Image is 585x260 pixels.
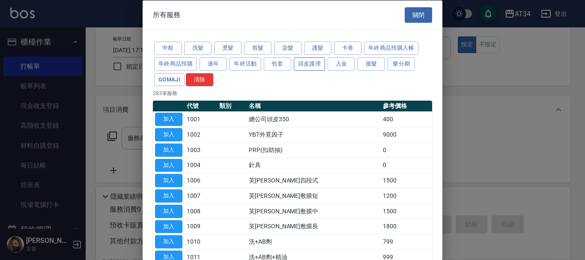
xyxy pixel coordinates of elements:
p: 283 筆服務 [153,90,432,97]
td: YBT外覓因子 [247,127,381,142]
td: 9000 [381,127,432,142]
button: 加入 [155,174,182,187]
td: 1003 [185,142,217,158]
button: 入金 [328,57,355,70]
td: 1001 [185,111,217,127]
button: 年終活動 [230,57,261,70]
td: 芙[PERSON_NAME]敷膜長 [247,219,381,234]
button: 包套 [264,57,291,70]
button: 卡卷 [334,42,361,55]
button: 加入 [155,220,182,233]
td: 芙[PERSON_NAME]四段式 [247,173,381,188]
button: 剪髮 [244,42,272,55]
td: 1006 [185,173,217,188]
button: 清除 [186,73,213,86]
td: 1002 [185,127,217,142]
td: 1500 [381,173,432,188]
button: 過年 [200,57,227,70]
td: 1004 [185,158,217,173]
button: GOMAJI [154,73,185,86]
button: 加入 [155,113,182,126]
button: 護髮 [304,42,331,55]
td: 1007 [185,188,217,203]
td: 1200 [381,188,432,203]
td: 芙[PERSON_NAME]敷膜中 [247,203,381,219]
button: 接髮 [358,57,385,70]
button: 加入 [155,143,182,156]
td: 1009 [185,219,217,234]
td: 總公司頭皮350 [247,111,381,127]
td: 799 [381,234,432,249]
button: 年終商品預購 [154,57,197,70]
button: 洗髮 [184,42,212,55]
td: 洗+AB劑 [247,234,381,249]
button: 頭皮護理 [294,57,325,70]
button: 中租 [154,42,182,55]
td: 0 [381,158,432,173]
th: 代號 [185,101,217,112]
td: 1008 [185,203,217,219]
button: 染髮 [274,42,301,55]
button: 年終商品預購入帳 [364,42,418,55]
td: 1010 [185,234,217,249]
td: 針具 [247,158,381,173]
td: 1800 [381,219,432,234]
th: 參考價格 [381,101,432,112]
button: 加入 [155,235,182,248]
button: 關閉 [405,7,432,23]
button: 加入 [155,189,182,203]
th: 類別 [217,101,247,112]
span: 所有服務 [153,10,180,19]
button: 加入 [155,204,182,218]
button: 燙髮 [214,42,242,55]
th: 名稱 [247,101,381,112]
button: 樂分期 [388,57,415,70]
td: PRP(扣助抽) [247,142,381,158]
td: 芙[PERSON_NAME]敷膜短 [247,188,381,203]
td: 400 [381,111,432,127]
td: 0 [381,142,432,158]
td: 1500 [381,203,432,219]
button: 加入 [155,128,182,141]
button: 加入 [155,158,182,172]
